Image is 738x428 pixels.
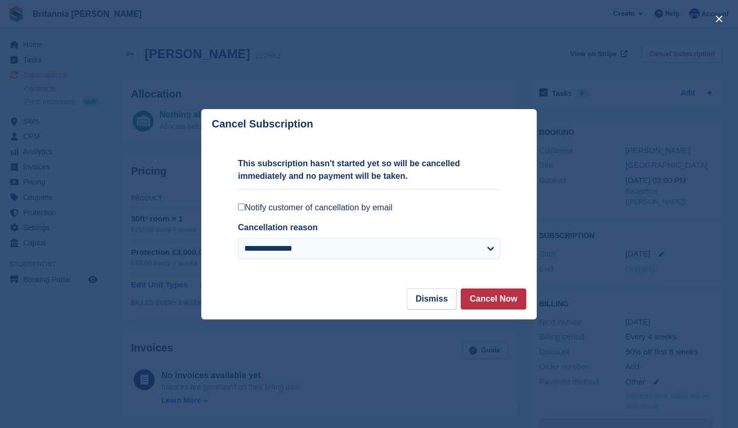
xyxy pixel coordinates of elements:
[238,204,245,210] input: Notify customer of cancellation by email
[212,118,313,130] p: Cancel Subscription
[711,10,728,27] button: close
[238,157,500,183] p: This subscription hasn't started yet so will be cancelled immediately and no payment will be taken.
[407,288,457,309] button: Dismiss
[238,223,318,232] label: Cancellation reason
[461,288,526,309] button: Cancel Now
[238,202,500,213] label: Notify customer of cancellation by email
